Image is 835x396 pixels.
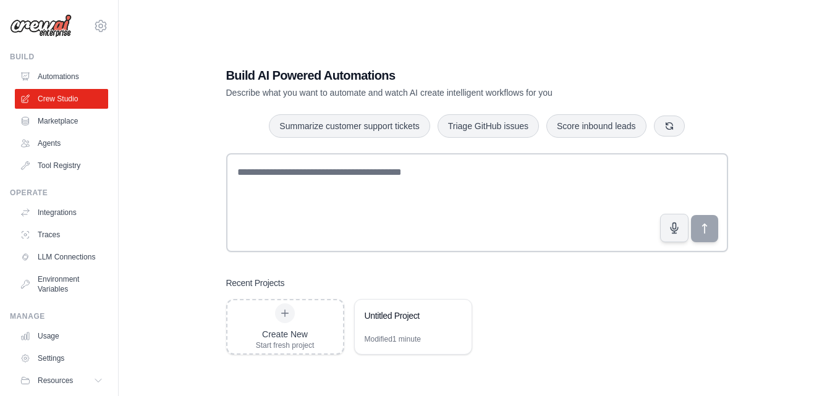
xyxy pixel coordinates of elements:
a: Settings [15,348,108,368]
button: Summarize customer support tickets [269,114,430,138]
p: Describe what you want to automate and watch AI create intelligent workflows for you [226,86,642,99]
a: Usage [15,326,108,346]
a: LLM Connections [15,247,108,267]
span: Resources [38,376,73,385]
button: Triage GitHub issues [438,114,539,138]
div: Start fresh project [256,340,315,350]
button: Resources [15,371,108,390]
a: Marketplace [15,111,108,131]
button: Click to speak your automation idea [660,214,689,242]
a: Automations [15,67,108,86]
a: Traces [15,225,108,245]
a: Agents [15,133,108,153]
button: Get new suggestions [654,116,685,137]
div: Build [10,52,108,62]
h1: Build AI Powered Automations [226,67,642,84]
div: Manage [10,311,108,321]
a: Tool Registry [15,156,108,175]
img: Logo [10,14,72,38]
h3: Recent Projects [226,277,285,289]
a: Environment Variables [15,269,108,299]
div: Operate [10,188,108,198]
button: Score inbound leads [546,114,646,138]
div: Create New [256,328,315,340]
div: Modified 1 minute [365,334,421,344]
div: Untitled Project [365,310,449,322]
a: Crew Studio [15,89,108,109]
a: Integrations [15,203,108,222]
